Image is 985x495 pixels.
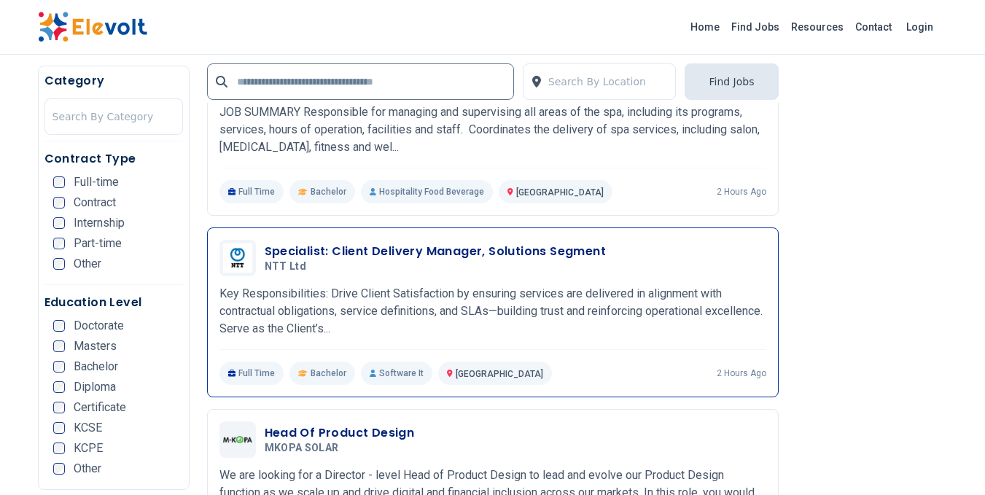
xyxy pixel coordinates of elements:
input: Diploma [53,381,65,393]
span: KCPE [74,443,103,454]
h3: Specialist: Client Delivery Manager, Solutions Segment [265,243,607,260]
p: 2 hours ago [717,367,766,379]
span: NTT Ltd [265,260,306,273]
span: Contract [74,197,116,208]
span: Bachelor [311,186,346,198]
p: 2 hours ago [717,186,766,198]
input: Contract [53,197,65,208]
input: KCSE [53,422,65,434]
input: Internship [53,217,65,229]
p: Full Time [219,180,284,203]
p: Key Responsibilities: Drive Client Satisfaction by ensuring services are delivered in alignment w... [219,285,766,338]
a: Contact [849,15,898,39]
a: MarriottSpa ManagerMarriottJOB SUMMARY Responsible for managing and supervising all areas of the ... [219,58,766,203]
input: Certificate [53,402,65,413]
p: Full Time [219,362,284,385]
img: NTT Ltd [223,243,252,273]
span: MKOPA SOLAR [265,442,339,455]
p: Hospitality Food Beverage [361,180,493,203]
span: Doctorate [74,320,124,332]
span: Internship [74,217,125,229]
input: Doctorate [53,320,65,332]
input: Other [53,463,65,475]
h3: Head Of Product Design [265,424,415,442]
span: Bachelor [311,367,346,379]
span: Other [74,463,101,475]
h5: Education Level [44,294,183,311]
a: NTT LtdSpecialist: Client Delivery Manager, Solutions SegmentNTT LtdKey Responsibilities: Drive C... [219,240,766,385]
img: MKOPA SOLAR [223,436,252,443]
a: Home [685,15,725,39]
span: [GEOGRAPHIC_DATA] [456,369,543,379]
span: Masters [74,340,117,352]
p: JOB SUMMARY Responsible for managing and supervising all areas of the spa, including its programs... [219,104,766,156]
h5: Category [44,72,183,90]
img: Elevolt [38,12,147,42]
h5: Contract Type [44,150,183,168]
a: Resources [785,15,849,39]
span: KCSE [74,422,102,434]
span: Certificate [74,402,126,413]
input: Part-time [53,238,65,249]
a: Find Jobs [725,15,785,39]
span: [GEOGRAPHIC_DATA] [516,187,604,198]
a: Login [898,12,942,42]
button: Find Jobs [685,63,778,100]
span: Diploma [74,381,116,393]
input: Masters [53,340,65,352]
span: Part-time [74,238,122,249]
p: Software It [361,362,432,385]
input: Bachelor [53,361,65,373]
span: Bachelor [74,361,118,373]
input: Other [53,258,65,270]
input: KCPE [53,443,65,454]
span: Full-time [74,176,119,188]
input: Full-time [53,176,65,188]
iframe: Chat Widget [912,425,985,495]
span: Other [74,258,101,270]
